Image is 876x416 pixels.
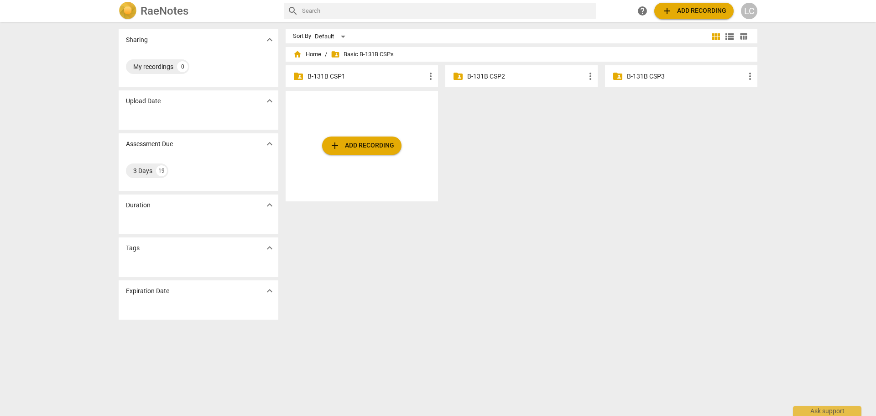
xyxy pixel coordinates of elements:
p: B-131B CSP2 [467,72,585,81]
a: Help [634,3,651,19]
div: Ask support [793,406,861,416]
span: / [325,51,327,58]
p: B-131B CSP3 [627,72,745,81]
span: search [287,5,298,16]
button: List view [723,30,736,43]
span: more_vert [745,71,756,82]
span: expand_more [264,138,275,149]
button: Show more [263,94,276,108]
p: B-131B CSP1 [308,72,425,81]
span: expand_more [264,200,275,211]
span: folder_shared [453,71,464,82]
div: Sort By [293,33,311,40]
span: add [662,5,673,16]
p: Assessment Due [126,139,173,149]
span: add [329,140,340,151]
span: folder_shared [331,50,340,59]
p: Duration [126,200,151,210]
button: LC [741,3,757,19]
span: folder_shared [612,71,623,82]
button: Table view [736,30,750,43]
button: Show more [263,284,276,298]
span: table_chart [739,32,748,41]
span: expand_more [264,34,275,45]
button: Show more [263,241,276,255]
div: My recordings [133,62,173,71]
span: view_module [710,31,721,42]
span: Basic B-131B CSPs [331,50,394,59]
p: Sharing [126,35,148,45]
div: Default [315,29,349,44]
button: Upload [654,3,734,19]
span: more_vert [585,71,596,82]
span: home [293,50,302,59]
span: expand_more [264,95,275,106]
span: Add recording [662,5,726,16]
div: 3 Days [133,166,152,175]
span: more_vert [425,71,436,82]
button: Tile view [709,30,723,43]
span: help [637,5,648,16]
div: 19 [156,165,167,176]
h2: RaeNotes [141,5,188,17]
button: Show more [263,198,276,212]
span: Add recording [329,140,394,151]
button: Show more [263,33,276,47]
div: 0 [177,61,188,72]
span: expand_more [264,242,275,253]
span: view_list [724,31,735,42]
input: Search [302,4,592,18]
img: Logo [119,2,137,20]
p: Upload Date [126,96,161,106]
button: Show more [263,137,276,151]
button: Upload [322,137,401,155]
p: Expiration Date [126,286,169,296]
span: folder_shared [293,71,304,82]
a: LogoRaeNotes [119,2,276,20]
span: expand_more [264,285,275,296]
span: Home [293,50,321,59]
p: Tags [126,243,140,253]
